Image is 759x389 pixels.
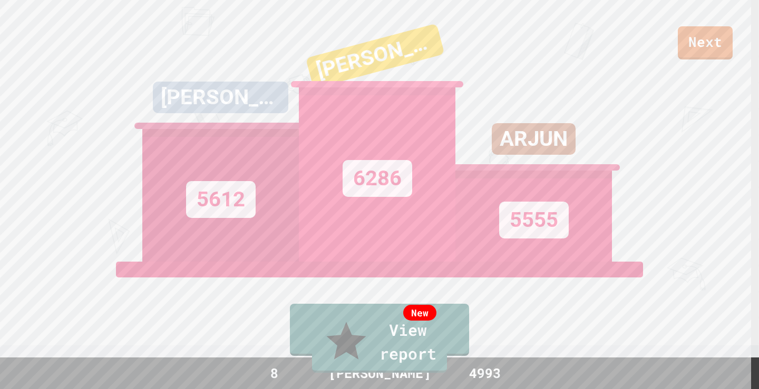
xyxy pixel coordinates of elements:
[312,313,447,373] a: View report
[306,23,445,88] div: [PERSON_NAME] G
[186,181,256,218] div: 5612
[492,123,576,155] div: ARJUN
[290,304,469,356] a: View leaderboard
[343,160,412,197] div: 6286
[499,202,569,238] div: 5555
[678,26,733,59] a: Next
[153,82,288,113] div: [PERSON_NAME]
[403,305,436,321] div: New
